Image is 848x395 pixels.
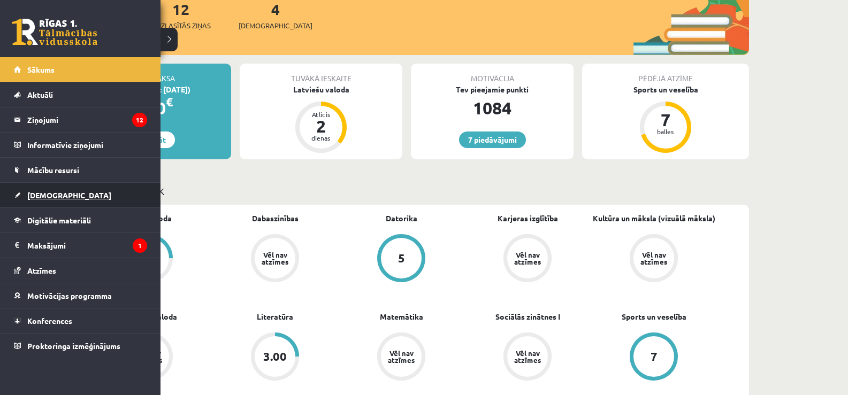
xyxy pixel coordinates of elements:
i: 1 [133,238,147,253]
div: Atlicis [305,111,337,118]
a: Literatūra [257,311,293,322]
span: Sākums [27,65,55,74]
a: 7 [591,332,717,383]
div: 1084 [411,95,574,121]
span: Neizlasītās ziņas [151,20,211,31]
a: Informatīvie ziņojumi [14,133,147,157]
div: 7 [650,111,682,128]
a: Vēl nav atzīmes [338,332,464,383]
span: Proktoringa izmēģinājums [27,341,120,351]
a: Maksājumi1 [14,233,147,258]
div: Vēl nav atzīmes [386,350,416,363]
span: € [166,94,173,110]
div: Vēl nav atzīmes [639,251,669,265]
div: 7 [651,351,658,362]
span: Atzīmes [27,266,56,275]
div: Latviešu valoda [240,84,402,95]
a: Datorika [386,213,417,224]
div: Tuvākā ieskaite [240,64,402,84]
a: 7 piedāvājumi [459,131,526,148]
div: Vēl nav atzīmes [513,251,543,265]
a: Matemātika [380,311,423,322]
a: Digitālie materiāli [14,208,147,233]
a: Kultūra un māksla (vizuālā māksla) [593,213,715,224]
a: Rīgas 1. Tālmācības vidusskola [12,19,97,45]
a: Mācību resursi [14,158,147,182]
a: Vēl nav atzīmes [464,332,591,383]
a: Atzīmes [14,258,147,283]
p: Mācību plāns 11.b3 JK [68,184,745,198]
span: [DEMOGRAPHIC_DATA] [27,190,111,200]
a: Motivācijas programma [14,283,147,308]
legend: Informatīvie ziņojumi [27,133,147,157]
div: Sports un veselība [582,84,749,95]
a: Sociālās zinātnes I [495,311,560,322]
i: 12 [132,113,147,127]
span: [DEMOGRAPHIC_DATA] [239,20,312,31]
a: Karjeras izglītība [498,213,558,224]
a: Vēl nav atzīmes [212,234,338,284]
legend: Ziņojumi [27,107,147,132]
div: 5 [398,252,405,264]
a: Sports un veselība [622,311,686,322]
div: Vēl nav atzīmes [513,350,543,363]
a: Vēl nav atzīmes [464,234,591,284]
a: Dabaszinības [252,213,299,224]
legend: Maksājumi [27,233,147,258]
a: [DEMOGRAPHIC_DATA] [14,183,147,207]
a: 3.00 [212,332,338,383]
span: Mācību resursi [27,165,79,175]
a: Konferences [14,308,147,333]
div: Vēl nav atzīmes [260,251,290,265]
span: Aktuāli [27,90,53,99]
div: Motivācija [411,64,574,84]
div: 2 [305,118,337,135]
a: Latviešu valoda Atlicis 2 dienas [240,84,402,154]
a: Sports un veselība 7 balles [582,84,749,154]
span: Konferences [27,316,72,326]
div: Tev pieejamie punkti [411,84,574,95]
div: Pēdējā atzīme [582,64,749,84]
span: Motivācijas programma [27,291,112,300]
a: Aktuāli [14,82,147,107]
a: Proktoringa izmēģinājums [14,334,147,358]
span: Digitālie materiāli [27,215,91,225]
div: balles [650,128,682,135]
div: dienas [305,135,337,141]
a: Sākums [14,57,147,82]
a: Ziņojumi12 [14,107,147,132]
a: Vēl nav atzīmes [591,234,717,284]
a: 5 [338,234,464,284]
div: 3.00 [263,351,287,362]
